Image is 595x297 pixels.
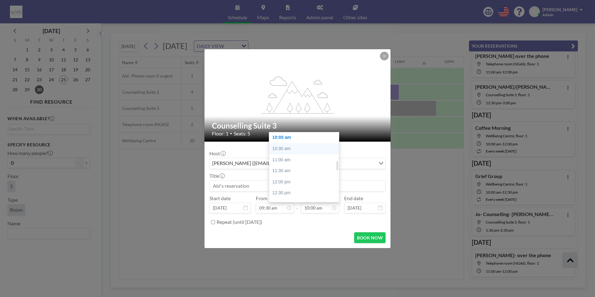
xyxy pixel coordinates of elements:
input: Abi's reservation [210,181,385,191]
span: Floor: 1 [212,130,228,137]
span: [PERSON_NAME] ([EMAIL_ADDRESS][DOMAIN_NAME]) [211,159,339,167]
label: Repeat (until [DATE]) [217,219,262,225]
div: 10:30 am [269,143,342,154]
div: 12:30 pm [269,187,342,199]
label: From [256,195,267,201]
div: 11:30 am [269,165,342,177]
label: Start date [209,195,231,201]
div: 11:00 am [269,154,342,166]
h2: Counselling Suite 3 [212,121,384,130]
label: End date [344,195,363,201]
label: Title [209,173,224,179]
div: 01:00 pm [269,199,342,210]
g: flex-grow: 1.2; [261,76,335,113]
span: - [297,197,298,211]
div: Search for option [210,158,385,169]
label: Host [209,150,225,157]
span: • [230,131,232,136]
button: BOOK NOW [354,232,386,243]
span: Seats: 5 [234,130,250,137]
input: Search for option [340,159,375,167]
div: 10:00 am [269,132,342,143]
div: 12:00 pm [269,177,342,188]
